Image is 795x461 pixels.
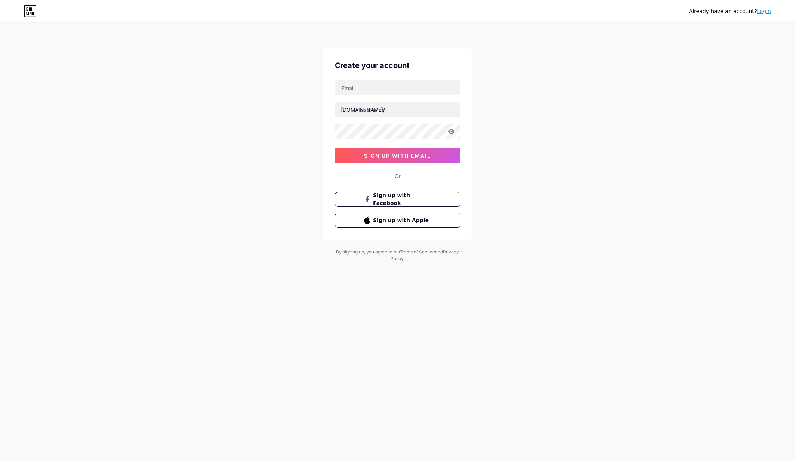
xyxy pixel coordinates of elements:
a: Terms of Service [400,249,435,255]
div: Already have an account? [689,7,771,15]
button: Sign up with Apple [335,213,460,228]
button: sign up with email [335,148,460,163]
button: Sign up with Facebook [335,192,460,207]
div: Create your account [335,60,460,71]
div: Or [395,172,401,180]
span: Sign up with Apple [373,216,431,224]
span: sign up with email [364,153,431,159]
a: Login [757,8,771,14]
div: By signing up, you agree to our and . [334,249,461,262]
div: [DOMAIN_NAME]/ [341,106,385,114]
input: Email [335,80,460,95]
input: username [335,102,460,117]
span: Sign up with Facebook [373,191,431,207]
